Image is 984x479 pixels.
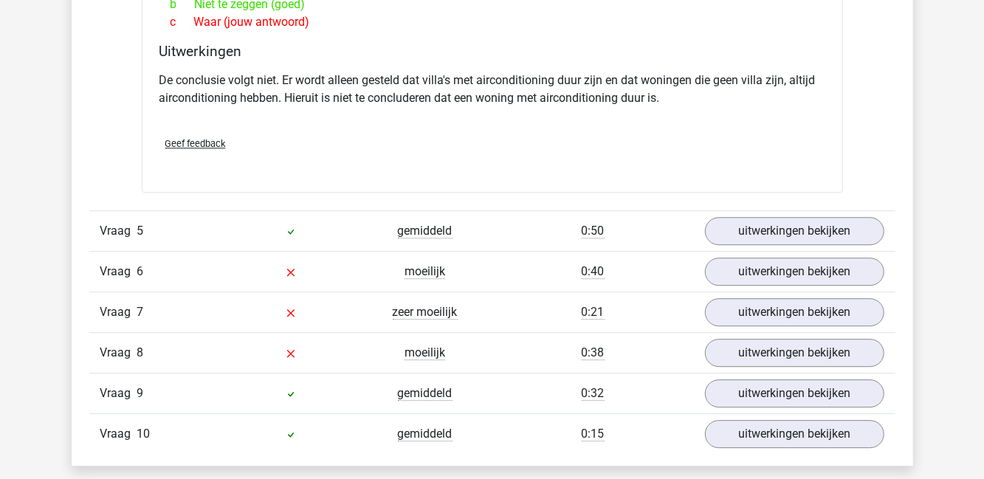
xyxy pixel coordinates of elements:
a: uitwerkingen bekijken [705,258,884,286]
span: zeer moeilijk [393,305,458,320]
span: 0:21 [582,305,605,320]
span: 5 [137,224,144,238]
span: Vraag [100,344,137,362]
span: Vraag [100,222,137,240]
span: 0:32 [582,386,605,401]
a: uitwerkingen bekijken [705,217,884,245]
span: 9 [137,386,144,400]
span: moeilijk [405,345,445,360]
div: Waar (jouw antwoord) [159,13,825,31]
span: 8 [137,345,144,359]
p: De conclusie volgt niet. Er wordt alleen gesteld dat villa's met airconditioning duur zijn en dat... [159,72,825,107]
span: gemiddeld [398,427,453,441]
span: 0:40 [582,264,605,279]
span: 7 [137,305,144,319]
span: moeilijk [405,264,445,279]
span: gemiddeld [398,386,453,401]
a: uitwerkingen bekijken [705,379,884,407]
span: Vraag [100,425,137,443]
span: 6 [137,264,144,278]
span: Vraag [100,303,137,321]
span: 0:15 [582,427,605,441]
h4: Uitwerkingen [159,43,825,60]
span: 0:50 [582,224,605,238]
span: Vraag [100,263,137,280]
a: uitwerkingen bekijken [705,420,884,448]
span: Geef feedback [165,138,226,149]
span: gemiddeld [398,224,453,238]
span: Vraag [100,385,137,402]
a: uitwerkingen bekijken [705,298,884,326]
a: uitwerkingen bekijken [705,339,884,367]
span: 10 [137,427,151,441]
span: c [171,13,194,31]
span: 0:38 [582,345,605,360]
